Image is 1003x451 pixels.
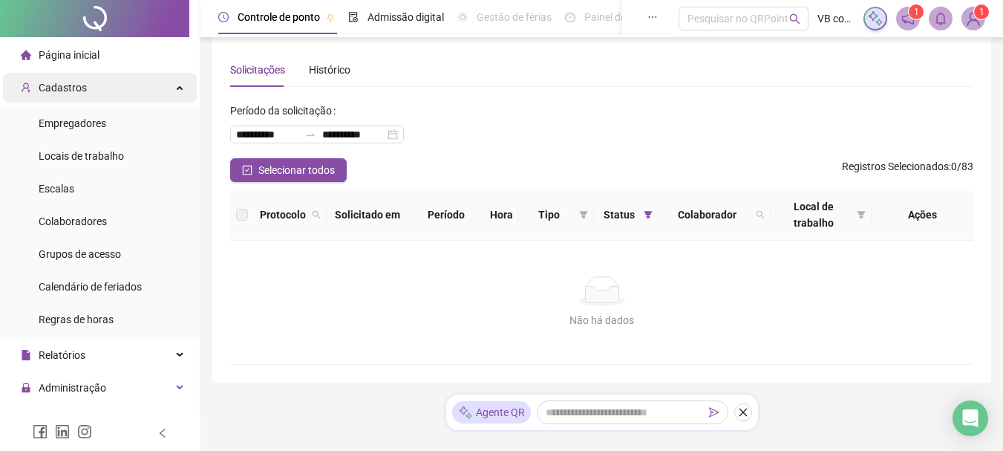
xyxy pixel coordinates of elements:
label: Período da solicitação [230,99,342,123]
th: Solicitado em [327,189,408,241]
span: Local de trabalho [777,198,851,231]
span: Colaboradores [39,215,107,227]
div: Histórico [309,62,350,78]
span: clock-circle [218,12,229,22]
span: Regras de horas [39,314,114,325]
span: search [789,13,800,25]
span: notification [901,12,915,25]
span: sun [457,12,468,22]
span: close [738,407,748,418]
span: Registros Selecionados [842,160,949,172]
span: facebook [33,424,48,439]
span: user-add [21,82,31,93]
span: ellipsis [647,12,658,22]
div: Agente QR [452,401,531,424]
span: Controle de ponto [238,11,320,23]
img: 89507 [962,7,984,30]
span: Painel do DP [584,11,642,23]
div: Não há dados [248,312,955,328]
span: lock [21,383,31,393]
span: Empregadores [39,117,106,129]
span: Locais de trabalho [39,150,124,162]
span: Exportações [39,415,97,426]
span: swap-right [304,129,316,140]
div: Open Intercom Messenger [953,400,988,436]
button: Selecionar todos [230,158,347,182]
img: sparkle-icon.fc2bf0ac1784a2077858766a79e2daf3.svg [458,405,473,421]
span: Cadastros [39,82,87,94]
span: Grupos de acesso [39,248,121,260]
span: file-done [348,12,359,22]
span: file [21,350,31,360]
span: Escalas [39,183,74,195]
span: Status [600,207,638,223]
span: Calendário de feriados [39,281,142,293]
span: filter [579,210,588,219]
span: Gestão de férias [477,11,552,23]
span: send [709,407,719,418]
span: filter [644,210,653,219]
span: linkedin [55,424,70,439]
span: search [312,210,321,219]
sup: Atualize o seu contato no menu Meus Dados [974,4,989,19]
th: Período [408,189,483,241]
span: search [309,204,324,226]
span: dashboard [565,12,575,22]
span: Página inicial [39,49,99,61]
span: to [304,129,316,140]
span: : 0 / 83 [842,158,973,182]
span: Administração [39,382,106,394]
span: filter [576,204,591,226]
span: 1 [914,7,919,17]
span: 1 [979,7,984,17]
span: Selecionar todos [258,162,335,178]
span: filter [857,210,866,219]
span: filter [854,195,869,234]
span: VB complex [817,10,855,27]
span: check-square [242,165,252,175]
img: sparkle-icon.fc2bf0ac1784a2077858766a79e2daf3.svg [867,10,883,27]
span: home [21,50,31,60]
span: search [756,210,765,219]
span: Tipo [525,207,573,223]
span: Relatórios [39,349,85,361]
th: Hora [483,189,519,241]
span: pushpin [326,13,335,22]
span: Protocolo [260,207,306,223]
span: Admissão digital [367,11,444,23]
span: instagram [77,424,92,439]
span: bell [934,12,947,25]
span: Colaborador [664,207,750,223]
div: Solicitações [230,62,285,78]
div: Ações [878,207,967,223]
span: search [753,204,768,226]
span: filter [641,204,656,226]
sup: 1 [909,4,924,19]
span: left [157,428,168,438]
